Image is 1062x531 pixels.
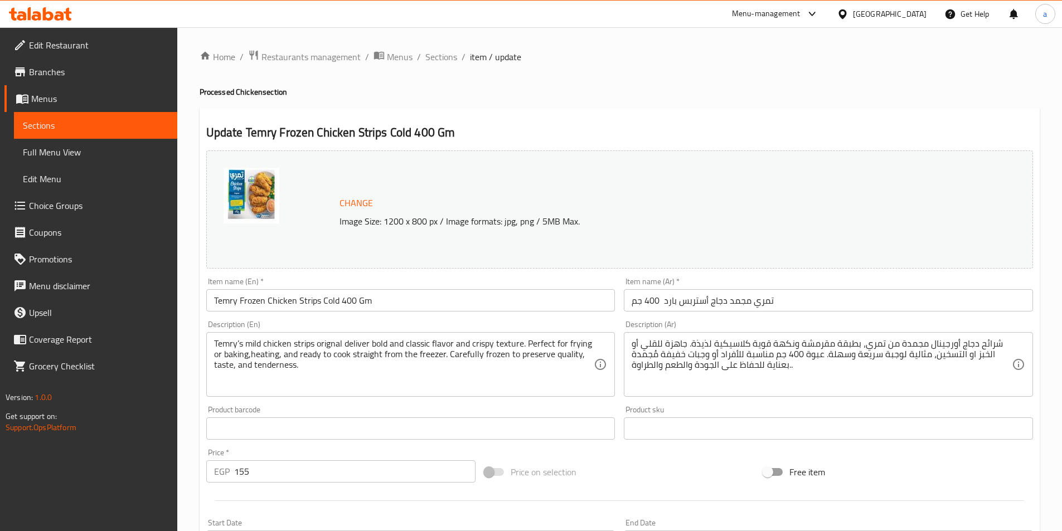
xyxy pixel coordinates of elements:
a: Grocery Checklist [4,353,177,379]
a: Restaurants management [248,50,361,64]
a: Upsell [4,299,177,326]
a: Coupons [4,219,177,246]
span: a [1043,8,1047,20]
p: EGP [214,465,230,478]
span: Sections [23,119,168,132]
input: Enter name En [206,289,615,311]
a: Full Menu View [14,139,177,165]
span: Edit Menu [23,172,168,186]
input: Enter name Ar [624,289,1033,311]
span: Version: [6,390,33,405]
span: Coverage Report [29,333,168,346]
div: [GEOGRAPHIC_DATA] [853,8,927,20]
span: Upsell [29,306,168,319]
span: Change [340,195,373,211]
span: Free item [789,465,825,479]
div: Menu-management [732,7,801,21]
li: / [417,50,421,64]
span: Edit Restaurant [29,38,168,52]
span: 1.0.0 [35,390,52,405]
input: Please enter product sku [624,417,1033,440]
span: Branches [29,65,168,79]
textarea: شرائح دجاج أورجينال مجمدة من تمري، بطبقة مقرمشة ونكهة قوية كلاسيكية لذيذة. جاهزة للقلي أو الخبز ا... [632,338,1012,391]
span: Promotions [29,252,168,266]
span: Choice Groups [29,199,168,212]
a: Support.OpsPlatform [6,420,76,435]
h4: Processed Chicken section [200,86,1040,98]
p: Image Size: 1200 x 800 px / Image formats: jpg, png / 5MB Max. [335,215,929,228]
a: Menus [4,85,177,112]
a: Menus [374,50,413,64]
span: Menus [387,50,413,64]
span: Coupons [29,226,168,239]
span: Get support on: [6,409,57,423]
a: Branches [4,59,177,85]
a: Home [200,50,235,64]
span: Full Menu View [23,145,168,159]
img: %D8%B3%D8%AA%D8%B1%D8%A8%D8%B3_%D9%81%D8%B1%D8%A7%D8%AE__%D8%A8%D8%A7%D8%B1%D8%AF_400638301192812... [224,168,279,223]
span: Grocery Checklist [29,359,168,373]
span: item / update [470,50,521,64]
input: Please enter product barcode [206,417,615,440]
li: / [462,50,465,64]
a: Promotions [4,246,177,272]
a: Choice Groups [4,192,177,219]
a: Edit Menu [14,165,177,192]
li: / [240,50,244,64]
a: Sections [14,112,177,139]
a: Coverage Report [4,326,177,353]
a: Edit Restaurant [4,32,177,59]
button: Change [335,192,377,215]
span: Price on selection [511,465,576,479]
li: / [365,50,369,64]
nav: breadcrumb [200,50,1040,64]
span: Restaurants management [261,50,361,64]
a: Menu disclaimer [4,272,177,299]
h2: Update Temry Frozen Chicken Strips Cold 400 Gm [206,124,1033,141]
input: Please enter price [234,460,476,483]
span: Menus [31,92,168,105]
textarea: Temry’s mild chicken strips orignal deliver bold and classic flavor and crispy texture. Perfect f... [214,338,594,391]
span: Menu disclaimer [29,279,168,293]
a: Sections [425,50,457,64]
